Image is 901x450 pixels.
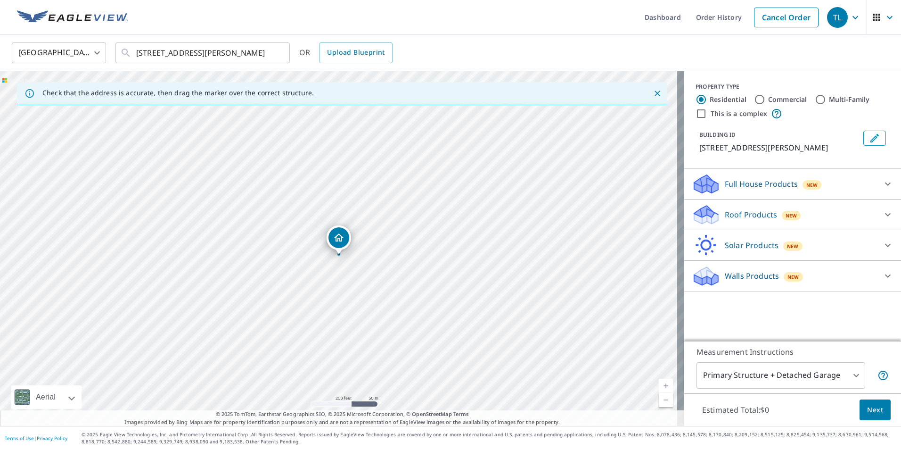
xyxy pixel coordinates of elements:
[12,40,106,66] div: [GEOGRAPHIC_DATA]
[659,393,673,407] a: Current Level 17, Zoom Out
[786,212,797,219] span: New
[696,346,889,358] p: Measurement Instructions
[659,379,673,393] a: Current Level 17, Zoom In
[319,42,392,63] a: Upload Blueprint
[806,181,818,189] span: New
[696,362,865,389] div: Primary Structure + Detached Garage
[711,109,767,118] label: This is a complex
[5,435,34,442] a: Terms of Use
[453,410,469,417] a: Terms
[82,431,896,445] p: © 2025 Eagle View Technologies, Inc. and Pictometry International Corp. All Rights Reserved. Repo...
[692,234,893,257] div: Solar ProductsNew
[327,47,385,58] span: Upload Blueprint
[710,95,746,104] label: Residential
[5,435,67,441] p: |
[827,7,848,28] div: TL
[768,95,807,104] label: Commercial
[725,178,798,190] p: Full House Products
[412,410,451,417] a: OpenStreetMap
[33,385,58,409] div: Aerial
[754,8,819,27] a: Cancel Order
[696,83,890,91] div: PROPERTY TYPE
[299,42,393,63] div: OR
[699,142,860,153] p: [STREET_ADDRESS][PERSON_NAME]
[725,209,777,220] p: Roof Products
[699,131,736,139] p: BUILDING ID
[787,273,799,281] span: New
[37,435,67,442] a: Privacy Policy
[651,87,663,100] button: Close
[829,95,870,104] label: Multi-Family
[692,265,893,287] div: Walls ProductsNew
[860,400,891,421] button: Next
[327,225,351,255] div: Dropped pin, building 1, Residential property, 9 Adams Rd Ridgefield, CT 06877
[787,242,799,250] span: New
[692,203,893,226] div: Roof ProductsNew
[695,400,777,420] p: Estimated Total: $0
[216,410,469,418] span: © 2025 TomTom, Earthstar Geographics SIO, © 2025 Microsoft Corporation, ©
[42,89,314,97] p: Check that the address is accurate, then drag the marker over the correct structure.
[725,270,779,282] p: Walls Products
[867,404,883,416] span: Next
[136,40,270,66] input: Search by address or latitude-longitude
[11,385,82,409] div: Aerial
[17,10,128,25] img: EV Logo
[863,131,886,146] button: Edit building 1
[692,173,893,195] div: Full House ProductsNew
[877,370,889,381] span: Your report will include the primary structure and a detached garage if one exists.
[725,240,778,251] p: Solar Products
